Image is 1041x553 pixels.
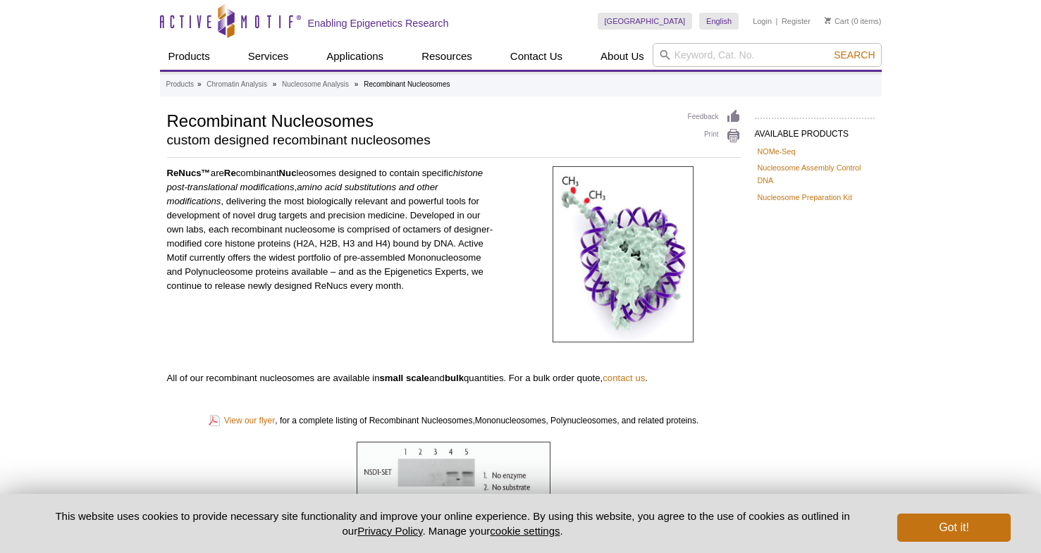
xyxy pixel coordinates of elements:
[834,49,875,61] span: Search
[224,168,236,178] strong: Re
[897,514,1010,542] button: Got it!
[279,168,297,178] strong: Nuc
[167,399,741,442] div: , for a complete listing of Recombinant Nucleosomes,Mononucleosomes, Polynucleosomes, and related...
[825,16,849,26] a: Cart
[553,166,694,342] img: Recombinant Nucleosomes
[688,109,741,125] a: Feedback
[758,191,852,204] a: Nucleosome Preparation Kit
[598,13,693,30] a: [GEOGRAPHIC_DATA]
[753,16,772,26] a: Login
[207,78,267,91] a: Chromatin Analysis
[603,373,645,383] a: contact us
[357,442,550,544] img: HMT activity assay comparing recombinant nucleosomes and histone octamers as substrates.
[197,80,202,88] li: »
[502,43,571,70] a: Contact Us
[308,17,449,30] h2: Enabling Epigenetics Research
[776,13,778,30] li: |
[830,49,879,61] button: Search
[357,525,422,537] a: Privacy Policy
[167,134,674,147] h2: custom designed recombinant nucleosomes
[490,525,560,537] button: cookie settings
[209,412,275,429] a: View our flyer
[31,509,875,538] p: This website uses cookies to provide necessary site functionality and improve your online experie...
[782,16,811,26] a: Register
[825,13,882,30] li: (0 items)
[653,43,882,67] input: Keyword, Cat. No.
[445,373,464,383] strong: bulk
[240,43,297,70] a: Services
[688,128,741,144] a: Print
[592,43,653,70] a: About Us
[364,80,450,88] li: Recombinant Nucleosomes
[167,168,211,178] strong: ReNucs™
[282,78,349,91] a: Nucleosome Analysis
[755,118,875,143] h2: AVAILABLE PRODUCTS
[355,80,359,88] li: »
[699,13,739,30] a: English
[160,43,218,70] a: Products
[758,161,872,187] a: Nucleosome Assembly Control DNA
[167,371,741,385] p: All of our recombinant nucleosomes are available in and quantities. For a bulk order quote, .
[413,43,481,70] a: Resources
[825,17,831,24] img: Your Cart
[166,78,194,91] a: Products
[167,182,438,206] i: amino acid substitutions and other modifications
[273,80,277,88] li: »
[758,145,796,158] a: NOMe-Seq
[380,373,429,383] strong: small scale
[318,43,392,70] a: Applications
[167,166,495,293] p: are combinant leosomes designed to contain specific , , delivering the most biologically relevant...
[167,109,674,130] h1: Recombinant Nucleosomes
